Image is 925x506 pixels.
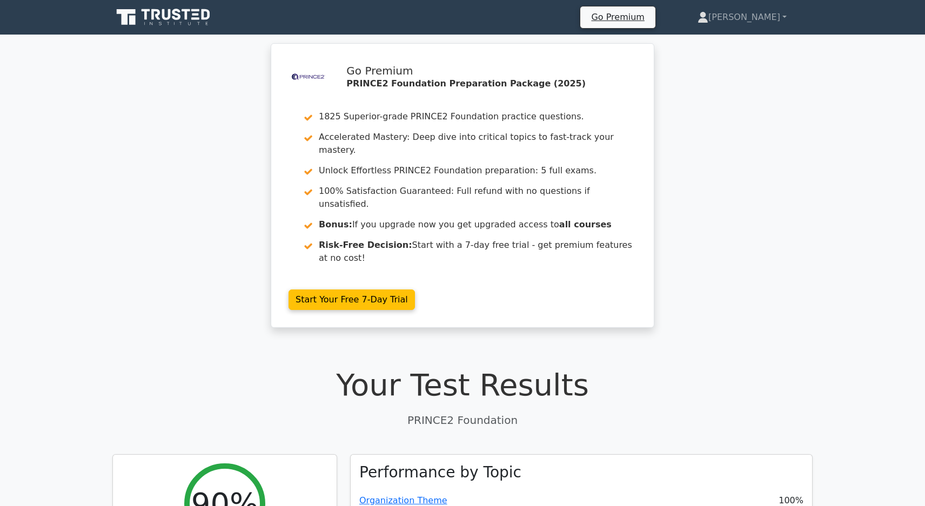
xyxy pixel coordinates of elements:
[359,495,447,505] a: Organization Theme
[585,10,651,24] a: Go Premium
[359,463,521,482] h3: Performance by Topic
[672,6,813,28] a: [PERSON_NAME]
[289,289,415,310] a: Start Your Free 7-Day Trial
[112,367,813,403] h1: Your Test Results
[112,412,813,428] p: PRINCE2 Foundation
